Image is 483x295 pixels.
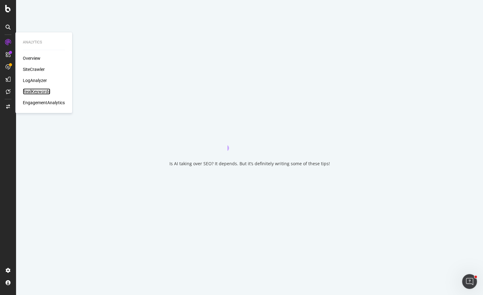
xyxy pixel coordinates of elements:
[23,40,65,45] div: Analytics
[462,274,477,289] iframe: Intercom live chat
[23,100,65,106] a: EngagementAnalytics
[227,129,272,151] div: animation
[23,77,47,84] a: LogAnalyzer
[169,161,330,167] div: Is AI taking over SEO? It depends. But it’s definitely writing some of these tips!
[23,88,50,95] a: RealKeywords
[23,66,45,72] a: SiteCrawler
[23,55,40,61] a: Overview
